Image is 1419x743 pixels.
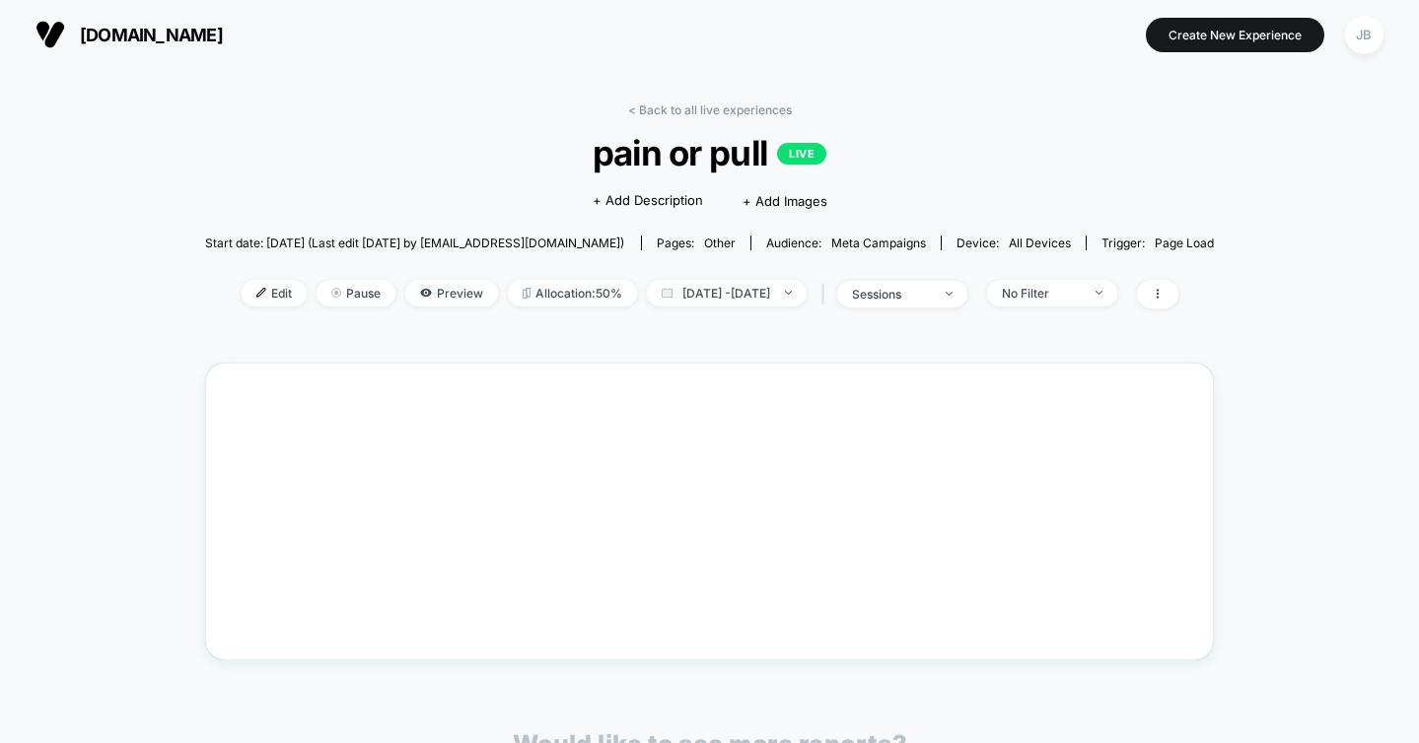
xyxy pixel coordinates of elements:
[1009,236,1071,250] span: all devices
[662,288,673,298] img: calendar
[1096,291,1102,295] img: end
[852,287,931,302] div: sessions
[523,288,531,299] img: rebalance
[30,19,229,50] button: [DOMAIN_NAME]
[80,25,223,45] span: [DOMAIN_NAME]
[785,291,792,295] img: end
[657,236,736,250] div: Pages:
[331,288,341,298] img: end
[1345,16,1384,54] div: JB
[941,236,1086,250] span: Device:
[405,280,498,306] span: Preview
[1101,236,1214,250] div: Trigger:
[946,292,953,296] img: end
[242,280,307,306] span: Edit
[1002,286,1081,301] div: No Filter
[1339,15,1389,55] button: JB
[831,236,926,250] span: Meta campaigns
[35,20,65,49] img: Visually logo
[508,280,637,306] span: Allocation: 50%
[628,102,792,117] a: < Back to all live experiences
[205,236,624,250] span: Start date: [DATE] (Last edit [DATE] by [EMAIL_ADDRESS][DOMAIN_NAME])
[255,132,1164,173] span: pain or pull
[317,280,395,306] span: Pause
[816,280,837,308] span: |
[593,191,703,211] span: + Add Description
[256,288,266,298] img: edit
[766,236,926,250] div: Audience:
[1146,18,1324,52] button: Create New Experience
[1155,236,1214,250] span: Page Load
[743,193,827,209] span: + Add Images
[704,236,736,250] span: other
[647,280,807,306] span: [DATE] - [DATE]
[777,143,826,165] p: LIVE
